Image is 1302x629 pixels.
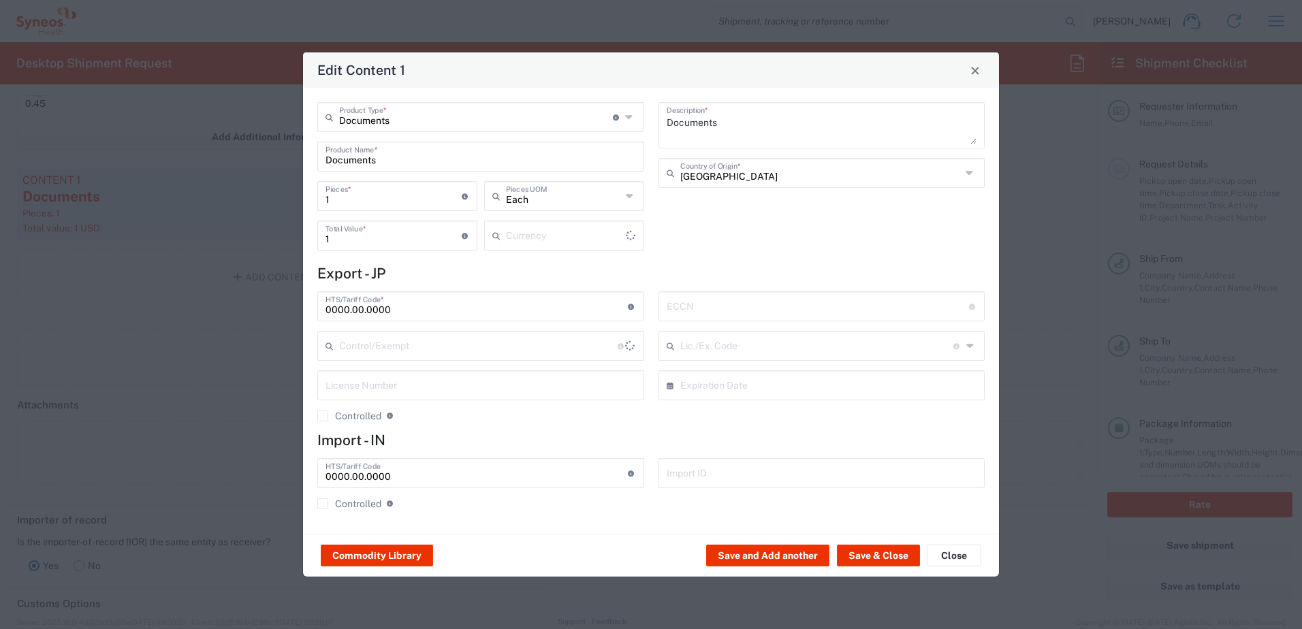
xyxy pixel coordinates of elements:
button: Close [966,61,985,80]
button: Save & Close [837,545,920,566]
h4: Edit Content 1 [317,60,405,80]
h4: Import - IN [317,432,985,449]
h4: Export - JP [317,265,985,282]
label: Controlled [317,498,381,509]
button: Close [927,545,981,566]
label: Controlled [317,410,381,421]
button: Save and Add another [706,545,829,566]
button: Commodity Library [321,545,433,566]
